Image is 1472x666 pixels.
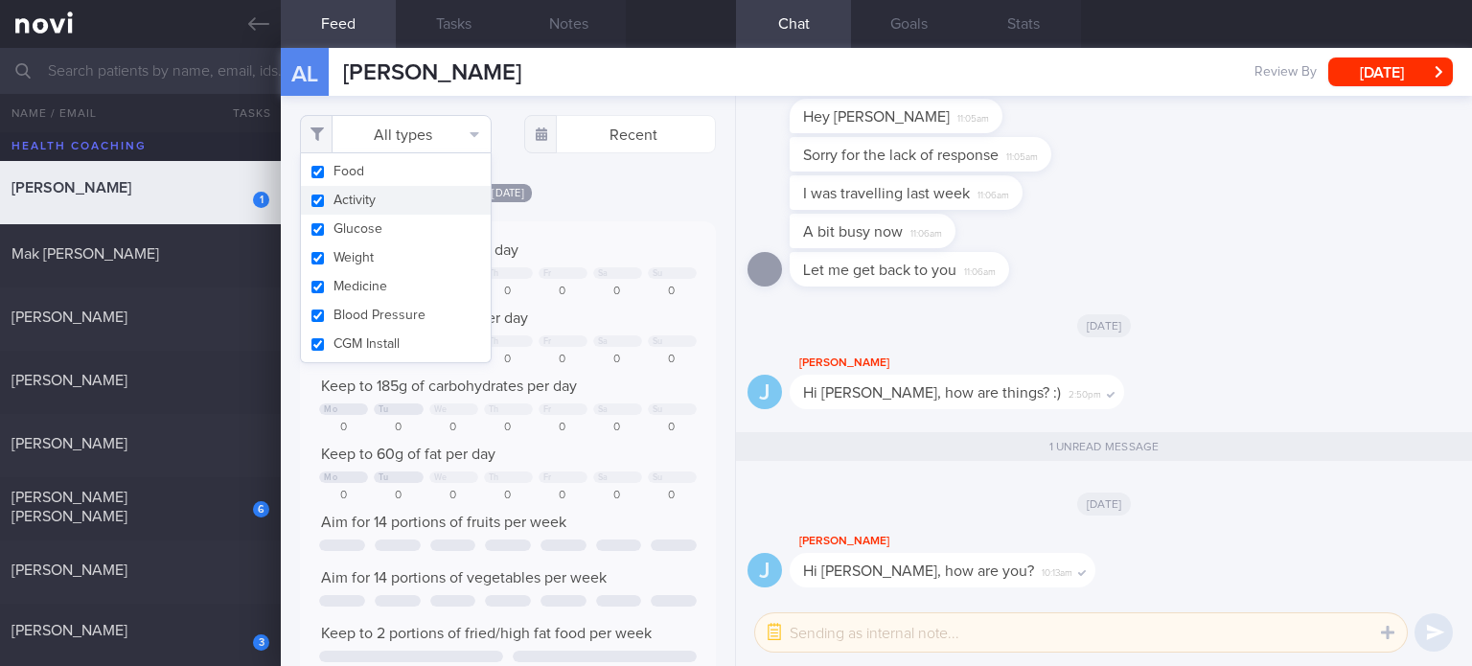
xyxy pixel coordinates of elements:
div: J [747,375,782,410]
span: 11:06am [910,222,942,241]
div: 0 [319,489,368,503]
div: 0 [593,285,642,299]
div: We [434,404,448,415]
div: Th [489,404,499,415]
span: [PERSON_NAME] [343,61,521,84]
div: 0 [429,421,478,435]
div: 0 [539,285,587,299]
div: 0 [648,489,697,503]
div: Su [653,472,663,483]
div: Su [653,268,663,279]
button: CGM Install [301,330,491,358]
div: [PERSON_NAME] [790,530,1153,553]
div: 0 [484,353,533,367]
div: 0 [648,421,697,435]
span: Review By [1254,64,1317,81]
div: Fr [543,404,552,415]
div: 1 [253,192,269,208]
span: Hey [PERSON_NAME] [803,109,950,125]
div: Tu [379,404,388,415]
div: J [747,553,782,588]
div: 6 [253,501,269,517]
span: 11:05am [957,107,989,126]
button: [DATE] [1328,57,1453,86]
div: Fr [543,472,552,483]
div: 0 [648,353,697,367]
div: Su [653,336,663,347]
button: Medicine [301,272,491,301]
span: Keep to 2 portions of fried/high fat food per week [321,626,652,641]
span: [DATE] [484,184,532,202]
div: [PERSON_NAME] [790,352,1182,375]
span: [PERSON_NAME] [11,180,131,195]
button: Food [301,157,491,186]
div: 0 [648,285,697,299]
button: All types [300,115,492,153]
div: 0 [374,421,423,435]
span: Keep to 185g of carbohydrates per day [321,379,577,394]
button: Blood Pressure [301,301,491,330]
span: [PERSON_NAME] [11,436,127,451]
div: Th [489,268,499,279]
span: [PERSON_NAME] [11,310,127,325]
span: A bit busy now [803,224,903,240]
div: 3 [253,634,269,651]
span: I was travelling last week [803,186,970,201]
div: AL [269,36,341,110]
div: Sa [598,472,609,483]
div: Sa [598,404,609,415]
button: Glucose [301,215,491,243]
span: Hi [PERSON_NAME], how are things? :) [803,385,1061,401]
span: Sorry for the lack of response [803,148,999,163]
span: [PERSON_NAME] [PERSON_NAME] [11,490,127,524]
div: Tu [379,472,388,483]
div: Fr [543,336,552,347]
span: [PERSON_NAME] [11,373,127,388]
span: [DATE] [1077,493,1132,516]
div: 0 [539,489,587,503]
div: 0 [539,353,587,367]
div: 0 [484,489,533,503]
button: Tasks [204,94,281,132]
span: [DATE] [1077,314,1132,337]
span: Mak [PERSON_NAME] [11,246,159,262]
div: 0 [593,353,642,367]
div: Mo [324,404,337,415]
div: 0 [484,421,533,435]
div: 0 [539,421,587,435]
span: 11:06am [964,261,996,279]
button: Activity [301,186,491,215]
span: 2:50pm [1069,383,1101,402]
span: Aim for 14 portions of vegetables per week [321,570,607,586]
span: [PERSON_NAME] [11,563,127,578]
span: Aim for 14 portions of fruits per week [321,515,566,530]
div: Th [489,472,499,483]
span: Hi [PERSON_NAME], how are you? [803,563,1034,579]
div: 0 [374,489,423,503]
div: Sa [598,268,609,279]
div: Mo [324,472,337,483]
button: Weight [301,243,491,272]
div: We [434,472,448,483]
div: 0 [593,421,642,435]
div: 0 [484,285,533,299]
div: 0 [319,421,368,435]
span: Let me get back to you [803,263,956,278]
div: Sa [598,336,609,347]
div: Fr [543,268,552,279]
div: Su [653,404,663,415]
span: 10:13am [1042,562,1072,580]
span: 11:05am [1006,146,1038,164]
div: Th [489,336,499,347]
div: 0 [593,489,642,503]
span: [PERSON_NAME] [11,623,127,638]
span: Keep to 60g of fat per day [321,447,495,462]
span: 11:06am [977,184,1009,202]
div: 0 [429,489,478,503]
